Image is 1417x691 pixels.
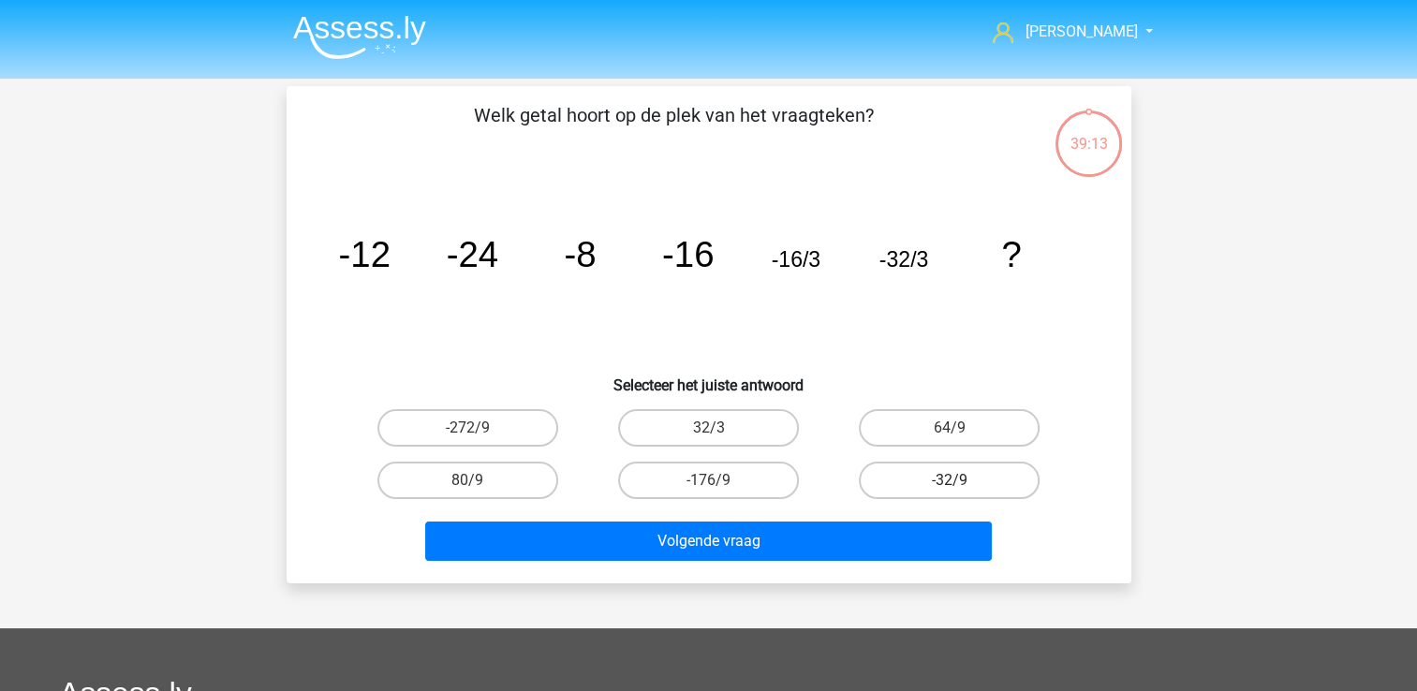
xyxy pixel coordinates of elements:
[564,234,596,274] tspan: -8
[293,15,426,59] img: Assessly
[661,234,713,274] tspan: -16
[618,462,799,499] label: -176/9
[859,462,1040,499] label: -32/9
[377,409,558,447] label: -272/9
[1054,109,1124,155] div: 39:13
[1025,22,1137,40] span: [PERSON_NAME]
[985,21,1139,43] a: [PERSON_NAME]
[1001,234,1021,274] tspan: ?
[317,101,1031,157] p: Welk getal hoort op de plek van het vraagteken?
[425,522,992,561] button: Volgende vraag
[771,247,819,272] tspan: -16/3
[878,247,927,272] tspan: -32/3
[859,409,1040,447] label: 64/9
[377,462,558,499] label: 80/9
[446,234,497,274] tspan: -24
[317,361,1101,394] h6: Selecteer het juiste antwoord
[338,234,390,274] tspan: -12
[618,409,799,447] label: 32/3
